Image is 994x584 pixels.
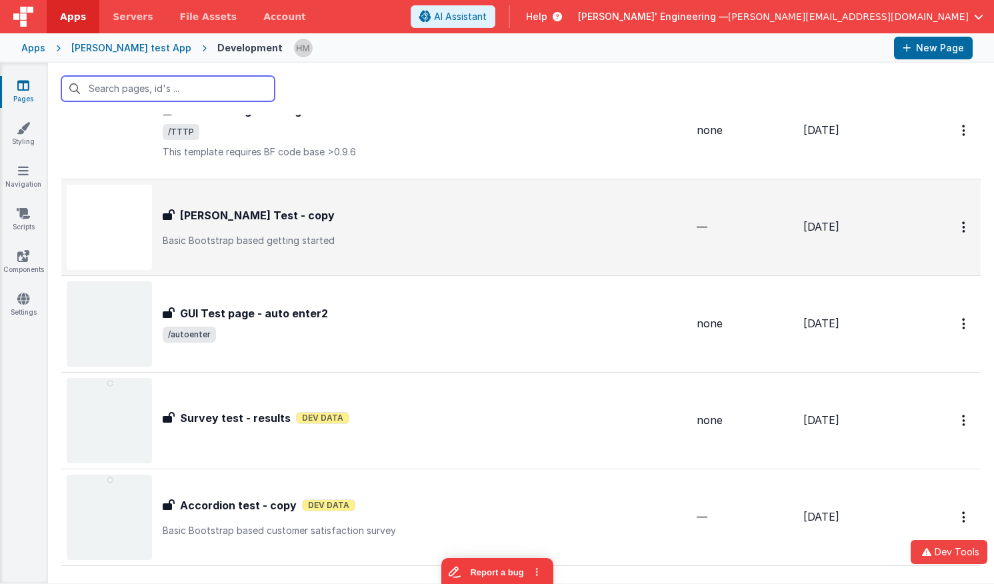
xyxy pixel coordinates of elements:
span: — [697,220,707,233]
button: AI Assistant [411,5,495,28]
span: [PERSON_NAME][EMAIL_ADDRESS][DOMAIN_NAME] [728,10,969,23]
h3: GUI Test page - auto enter2 [180,305,328,321]
button: New Page [894,37,973,59]
span: [DATE] [803,317,839,330]
span: /autoenter [163,327,216,343]
div: none [697,316,793,331]
span: Help [526,10,547,23]
div: Development [217,41,283,55]
div: none [697,413,793,428]
div: none [697,123,793,138]
span: [DATE] [803,510,839,523]
span: Apps [60,10,86,23]
span: [DATE] [803,220,839,233]
span: File Assets [180,10,237,23]
div: [PERSON_NAME] test App [71,41,191,55]
div: Apps [21,41,45,55]
button: Dev Tools [911,540,987,564]
p: Basic Bootstrap based customer satisfaction survey [163,524,686,537]
button: Options [954,407,975,434]
span: [DATE] [803,413,839,427]
span: AI Assistant [434,10,487,23]
span: [PERSON_NAME]' Engineering — [578,10,728,23]
input: Search pages, id's ... [61,76,275,101]
p: This template requires BF code base >0.9.6 [163,145,686,159]
p: Basic Bootstrap based getting started [163,234,686,247]
button: Options [954,117,975,144]
span: [DATE] [803,123,839,137]
button: [PERSON_NAME]' Engineering — [PERSON_NAME][EMAIL_ADDRESS][DOMAIN_NAME] [578,10,983,23]
h3: Survey test - results [180,410,291,426]
button: Options [954,213,975,241]
button: Options [954,310,975,337]
img: 1b65a3e5e498230d1b9478315fee565b [294,39,313,57]
span: Dev Data [296,412,349,424]
span: Servers [113,10,153,23]
button: Options [954,503,975,531]
h3: [PERSON_NAME] Test - copy [180,207,335,223]
span: — [697,510,707,523]
span: Dev Data [302,499,355,511]
span: /TTTP [163,124,199,140]
h3: Accordion test - copy [180,497,297,513]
